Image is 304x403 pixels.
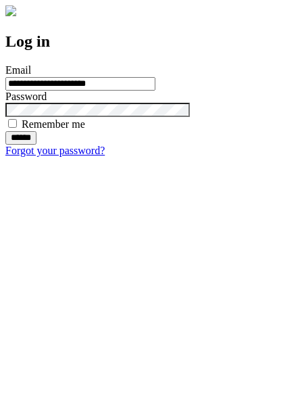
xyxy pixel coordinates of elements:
label: Password [5,91,47,102]
h2: Log in [5,32,299,51]
label: Email [5,64,31,76]
label: Remember me [22,118,85,130]
img: logo-4e3dc11c47720685a147b03b5a06dd966a58ff35d612b21f08c02c0306f2b779.png [5,5,16,16]
a: Forgot your password? [5,145,105,156]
